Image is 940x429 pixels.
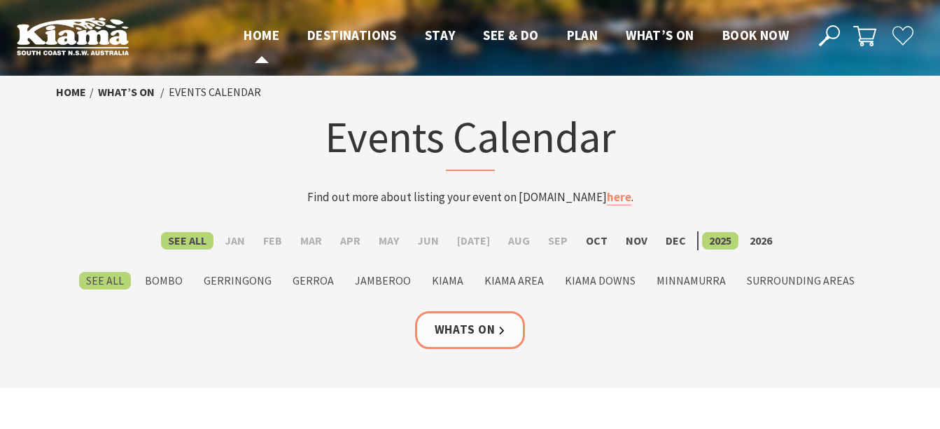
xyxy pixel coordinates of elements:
[702,232,738,250] label: 2025
[79,272,131,290] label: See All
[567,27,598,43] span: Plan
[626,27,694,43] span: What’s On
[579,232,615,250] label: Oct
[743,232,779,250] label: 2026
[740,272,862,290] label: Surrounding Areas
[722,27,789,43] span: Book now
[650,272,733,290] label: Minnamurra
[17,17,129,55] img: Kiama Logo
[501,232,537,250] label: Aug
[256,232,289,250] label: Feb
[425,27,456,43] span: Stay
[230,25,803,48] nav: Main Menu
[218,232,252,250] label: Jan
[196,109,745,171] h1: Events Calendar
[477,272,551,290] label: Kiama Area
[197,272,279,290] label: Gerringong
[169,83,261,102] li: Events Calendar
[293,232,329,250] label: Mar
[410,232,446,250] label: Jun
[333,232,367,250] label: Apr
[286,272,341,290] label: Gerroa
[541,232,575,250] label: Sep
[196,188,745,207] p: Find out more about listing your event on [DOMAIN_NAME] .
[425,272,470,290] label: Kiama
[138,272,190,290] label: Bombo
[348,272,418,290] label: Jamberoo
[619,232,654,250] label: Nov
[558,272,643,290] label: Kiama Downs
[607,189,631,205] a: here
[415,311,526,348] a: Whats On
[56,85,86,100] a: Home
[450,232,497,250] label: [DATE]
[244,27,279,43] span: Home
[161,232,213,250] label: See All
[659,232,693,250] label: Dec
[372,232,406,250] label: May
[483,27,538,43] span: See & Do
[98,85,155,100] a: What’s On
[307,27,397,43] span: Destinations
